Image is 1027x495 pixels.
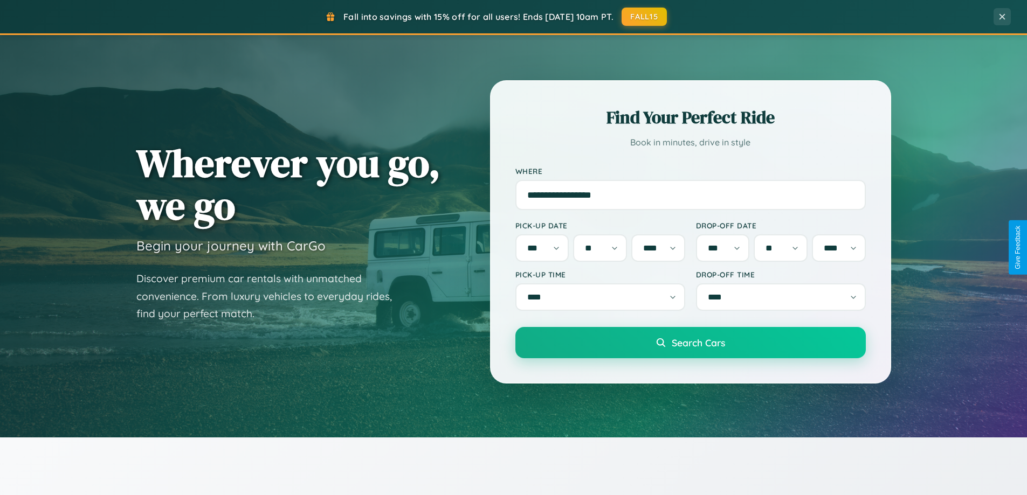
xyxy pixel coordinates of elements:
p: Book in minutes, drive in style [515,135,866,150]
label: Drop-off Time [696,270,866,279]
label: Pick-up Date [515,221,685,230]
label: Where [515,166,866,176]
h2: Find Your Perfect Ride [515,106,866,129]
button: FALL15 [622,8,667,26]
p: Discover premium car rentals with unmatched convenience. From luxury vehicles to everyday rides, ... [136,270,406,323]
div: Give Feedback [1014,226,1022,269]
h3: Begin your journey with CarGo [136,238,326,254]
span: Fall into savings with 15% off for all users! Ends [DATE] 10am PT. [343,11,614,22]
h1: Wherever you go, we go [136,142,440,227]
span: Search Cars [672,337,725,348]
button: Search Cars [515,327,866,358]
label: Drop-off Date [696,221,866,230]
label: Pick-up Time [515,270,685,279]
